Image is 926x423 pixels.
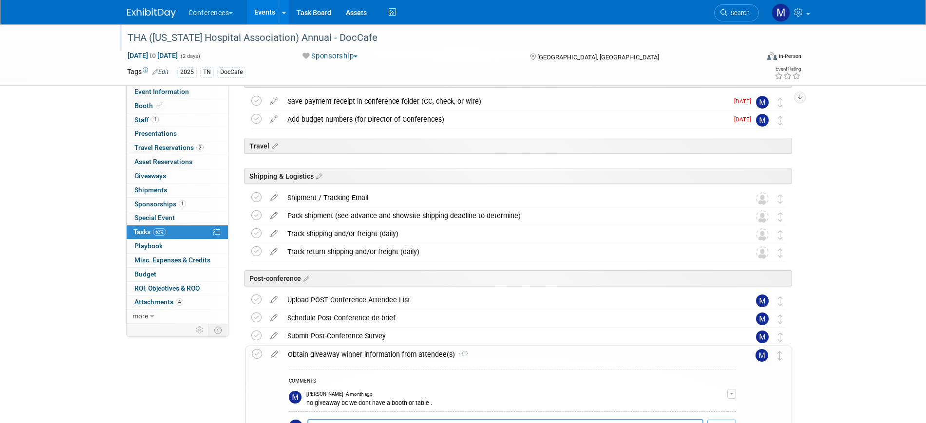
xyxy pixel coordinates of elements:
span: Playbook [134,242,163,250]
a: Edit sections [301,273,309,283]
a: edit [265,295,283,304]
i: Move task [778,116,783,125]
td: Personalize Event Tab Strip [191,324,208,336]
span: more [132,312,148,320]
img: Unassigned [756,246,769,259]
span: Booth [134,102,164,110]
span: Staff [134,116,159,124]
span: Search [727,9,750,17]
span: Misc. Expenses & Credits [134,256,210,264]
img: Marygrace LeGros [756,96,769,109]
a: Edit sections [269,141,278,150]
i: Move task [778,248,783,257]
a: Booth [127,99,228,113]
span: Event Information [134,88,189,95]
i: Move task [778,194,783,203]
div: Upload POST Conference Attendee List [283,292,737,308]
div: Shipping & Logistics [244,168,792,184]
a: edit [265,229,283,238]
a: Sponsorships1 [127,198,228,211]
span: (2 days) [180,53,200,59]
button: Sponsorship [299,51,361,61]
a: Search [714,4,759,21]
a: edit [265,211,283,220]
div: THA ([US_STATE] Hospital Association) Annual - DocCafe [124,29,744,47]
span: [DATE] [DATE] [127,51,178,60]
div: Track return shipping and/or freight (daily) [283,243,737,260]
div: Event Rating [775,67,801,72]
a: edit [266,350,283,359]
a: Edit sections [314,171,322,181]
div: Add budget numbers (for Director of Conferences) [283,111,728,128]
div: 2025 [177,67,197,77]
a: Shipments [127,184,228,197]
img: Unassigned [756,192,769,205]
a: Giveaways [127,169,228,183]
a: edit [265,247,283,256]
span: [GEOGRAPHIC_DATA], [GEOGRAPHIC_DATA] [537,54,659,61]
a: Special Event [127,211,228,225]
div: Obtain giveaway winner information from attendee(s) [283,346,736,363]
i: Move task [778,212,783,221]
span: Special Event [134,214,175,221]
div: DocCafe [217,67,246,77]
td: Tags [127,67,169,78]
span: [PERSON_NAME] - A month ago [306,391,373,398]
span: Shipments [134,186,167,194]
span: 2 [196,144,204,151]
div: no giveaway bc we dont have a booth or table . [306,398,727,407]
img: Marygrace LeGros [756,349,768,362]
span: Asset Reservations [134,158,192,166]
a: edit [265,313,283,322]
a: Event Information [127,85,228,99]
img: ExhibitDay [127,8,176,18]
img: Marygrace LeGros [289,391,302,404]
i: Move task [778,98,783,107]
i: Move task [778,332,783,342]
a: more [127,310,228,323]
img: Unassigned [756,210,769,223]
i: Move task [778,296,783,306]
div: Submit Post-Conference Survey [283,328,737,344]
span: Tasks [133,228,166,236]
i: Move task [777,351,782,360]
span: Presentations [134,129,177,137]
a: Travel Reservations2 [127,141,228,155]
div: In-Person [778,53,801,60]
span: [DATE] [734,116,756,123]
img: Marygrace LeGros [772,3,790,22]
span: Attachments [134,298,183,306]
img: Marygrace LeGros [756,114,769,127]
div: COMMENTS [289,377,736,387]
a: Playbook [127,239,228,253]
span: Giveaways [134,172,166,180]
div: Track shipping and/or freight (daily) [283,225,737,242]
div: Shipment / Tracking Email [283,189,737,206]
span: Travel Reservations [134,144,204,151]
img: Format-Inperson.png [767,52,777,60]
span: to [148,52,157,59]
img: Marygrace LeGros [756,294,769,307]
td: Toggle Event Tabs [208,324,228,336]
a: Attachments4 [127,295,228,309]
span: [DATE] [734,98,756,105]
img: Marygrace LeGros [756,313,769,325]
a: Asset Reservations [127,155,228,169]
a: Edit [152,69,169,75]
span: ROI, Objectives & ROO [134,284,200,292]
i: Booth reservation complete [157,103,162,108]
img: Unassigned [756,228,769,241]
a: Budget [127,268,228,281]
div: Save payment receipt in conference folder (CC, check, or wire) [283,93,728,110]
a: edit [265,115,283,124]
a: edit [265,331,283,340]
a: ROI, Objectives & ROO [127,282,228,295]
span: Budget [134,270,156,278]
span: 1 [151,116,159,123]
span: 1 [179,200,186,207]
span: 1 [455,352,468,358]
a: edit [265,97,283,106]
a: Presentations [127,127,228,141]
a: edit [265,193,283,202]
i: Move task [778,314,783,324]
